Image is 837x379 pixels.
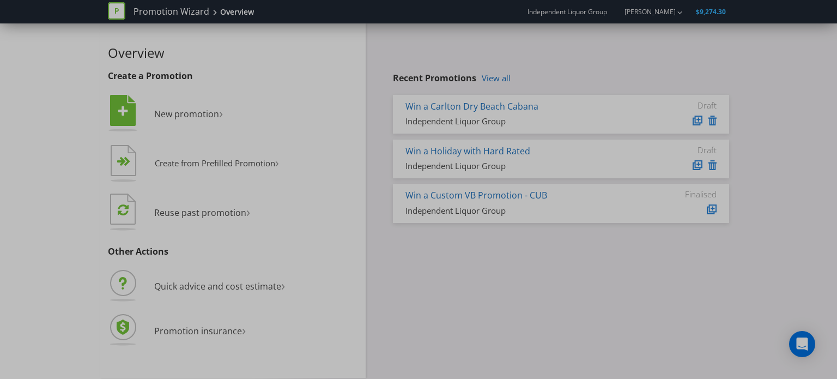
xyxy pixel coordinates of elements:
span: New promotion [154,108,219,120]
a: Win a Holiday with Hard Rated [405,145,530,157]
tspan:  [118,203,129,216]
span: Create from Prefilled Promotion [155,158,275,169]
div: Draft [651,145,717,155]
span: › [242,321,246,339]
a: Win a Carlton Dry Beach Cabana [405,100,538,112]
div: Independent Liquor Group [405,116,635,127]
span: $9,274.30 [696,7,726,16]
tspan:  [124,157,131,167]
a: Win a Custom VB Promotion - CUB [405,189,547,201]
span: Quick advice and cost estimate [154,280,281,292]
a: Promotion insurance› [108,325,246,337]
div: Independent Liquor Group [405,160,635,172]
span: › [246,202,250,220]
span: › [219,104,223,122]
button: Create from Prefilled Promotion› [108,142,280,186]
a: View all [482,74,511,83]
span: › [275,154,279,171]
tspan:  [118,105,128,117]
span: Independent Liquor Group [527,7,607,16]
span: Promotion insurance [154,325,242,337]
a: Promotion Wizard [134,5,209,18]
h3: Create a Promotion [108,71,357,81]
div: Open Intercom Messenger [789,331,815,357]
h3: Other Actions [108,247,357,257]
span: › [281,276,285,294]
h2: Overview [108,46,357,60]
a: Quick advice and cost estimate› [108,280,285,292]
div: Overview [220,7,254,17]
div: Independent Liquor Group [405,205,635,216]
a: [PERSON_NAME] [614,7,676,16]
span: Reuse past promotion [154,207,246,219]
div: Finalised [651,189,717,199]
div: Draft [651,100,717,110]
span: Recent Promotions [393,72,476,84]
